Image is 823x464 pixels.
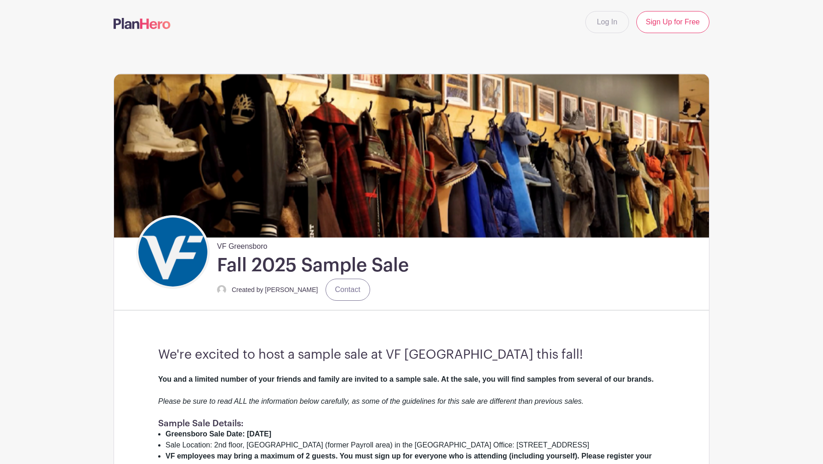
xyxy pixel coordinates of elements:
[158,397,584,405] em: Please be sure to read ALL the information below carefully, as some of the guidelines for this sa...
[138,218,207,286] img: VF_Icon_FullColor_CMYK-small.png
[217,254,409,277] h1: Fall 2025 Sample Sale
[232,286,318,293] small: Created by [PERSON_NAME]
[158,347,665,363] h3: We're excited to host a sample sale at VF [GEOGRAPHIC_DATA] this fall!
[166,440,665,451] li: Sale Location: 2nd floor, [GEOGRAPHIC_DATA] (former Payroll area) in the [GEOGRAPHIC_DATA] Office...
[636,11,709,33] a: Sign Up for Free
[158,418,665,429] h1: Sample Sale Details:
[114,18,171,29] img: logo-507f7623f17ff9eddc593b1ce0a138ce2505c220e1c5a4e2b4648c50719b7d32.svg
[326,279,370,301] a: Contact
[158,375,654,383] strong: You and a limited number of your friends and family are invited to a sample sale. At the sale, yo...
[166,430,271,438] strong: Greensboro Sale Date: [DATE]
[217,237,267,252] span: VF Greensboro
[114,74,709,237] img: Sample%20Sale.png
[585,11,629,33] a: Log In
[217,285,226,294] img: default-ce2991bfa6775e67f084385cd625a349d9dcbb7a52a09fb2fda1e96e2d18dcdb.png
